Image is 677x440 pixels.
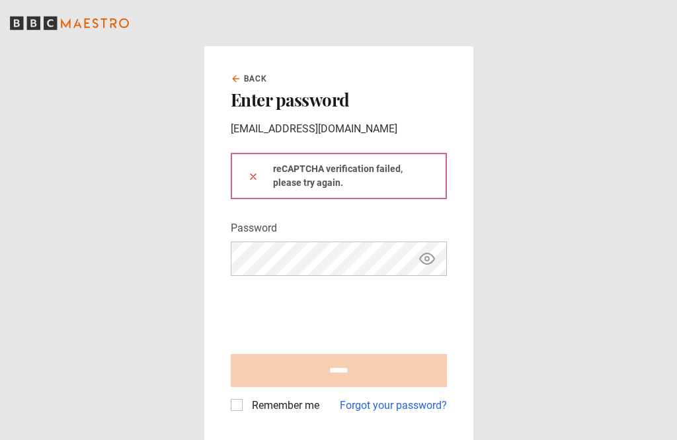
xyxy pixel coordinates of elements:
iframe: reCAPTCHA [231,286,432,338]
button: Show password [416,247,438,271]
a: Forgot your password? [340,398,447,414]
a: Back [231,73,268,85]
div: reCAPTCHA verification failed, please try again. [231,153,447,199]
span: Back [244,73,268,85]
label: Remember me [247,398,319,414]
svg: BBC Maestro [10,13,129,33]
p: [EMAIL_ADDRESS][DOMAIN_NAME] [231,121,447,137]
label: Password [231,220,277,236]
h2: Enter password [231,90,447,110]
